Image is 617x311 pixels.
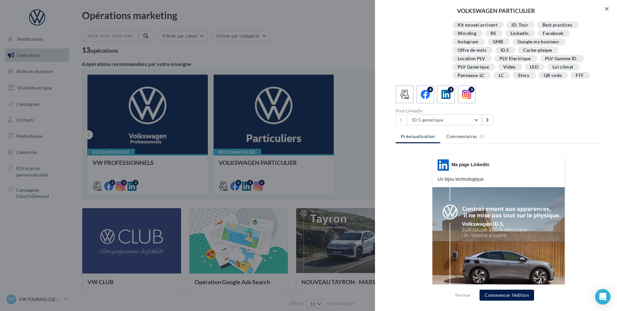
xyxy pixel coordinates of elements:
[396,109,496,113] div: Post LinkedIn
[499,73,504,78] div: LC
[576,73,584,78] div: FFF
[458,65,489,70] div: PLV Generique
[458,39,479,44] div: Instagram
[552,65,573,70] div: Loi climat
[595,289,611,305] div: Open Intercom Messenger
[480,134,485,139] span: (0)
[518,73,530,78] div: Story
[542,23,572,27] div: Best practices
[503,65,516,70] div: Vidéo
[480,290,534,301] button: Commencer l'édition
[530,65,538,70] div: LED
[511,23,528,27] div: ID. Tour
[385,8,607,14] div: VOLKSWAGEN PARTICULIER
[523,48,552,53] div: Cache-plaque
[501,48,509,53] div: ID.5
[544,73,561,78] div: QR code
[545,56,578,61] div: PLV Gamme ID.
[427,87,433,92] div: 4
[458,23,498,27] div: Kit nouvel arrivant
[458,48,487,53] div: Offre de mois
[446,133,477,140] span: Commentaires
[458,56,485,61] div: Location PLV
[491,31,496,36] div: RS
[453,291,473,299] button: Fermer
[451,161,489,168] div: Ma page Linkedin
[407,114,482,125] button: ID.5 generique
[543,31,563,36] div: Facebook
[448,87,454,92] div: 3
[518,39,559,44] div: Google my business
[438,176,560,182] p: Un bijou technologique.
[458,31,476,36] div: Wording
[493,39,503,44] div: GMB
[458,73,485,78] div: Panneaux LC
[469,87,474,92] div: 3
[511,31,529,36] div: Linkedln
[500,56,531,61] div: PLV Electrique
